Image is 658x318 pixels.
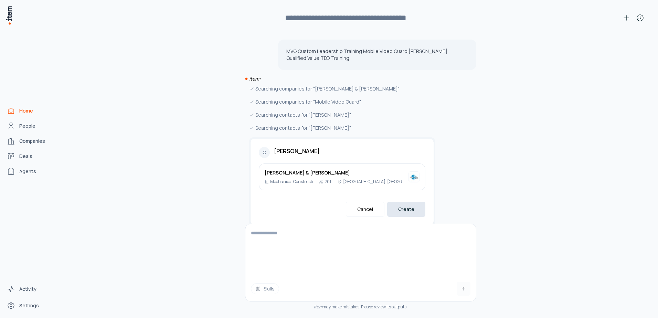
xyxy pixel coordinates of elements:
[249,124,435,132] div: Searching contacts for "[PERSON_NAME]"
[408,171,420,182] img: Shapiro & Duncan
[249,98,435,106] div: Searching companies for "Mobile Video Guard"
[19,153,32,160] span: Deals
[245,304,476,310] div: may make mistakes. Please review its outputs.
[286,48,468,62] p: MVG Custom Leadership Training Mobile Video Guard [PERSON_NAME] Qualified Value TBD Training
[4,299,56,312] a: Settings
[19,138,45,145] span: Companies
[19,302,39,309] span: Settings
[270,179,316,184] p: Mechanical Construction Services
[19,168,36,175] span: Agents
[264,285,275,292] span: Skills
[4,119,56,133] a: People
[249,111,435,119] div: Searching contacts for "[PERSON_NAME]"
[343,179,406,184] p: [GEOGRAPHIC_DATA], [GEOGRAPHIC_DATA]
[387,202,425,217] button: Create
[633,11,647,25] button: View history
[249,85,435,93] div: Searching companies for "[PERSON_NAME] & [PERSON_NAME]"
[325,179,335,184] p: 201-500
[619,11,633,25] button: New conversation
[19,123,35,129] span: People
[4,165,56,178] a: Agents
[265,169,406,176] h3: [PERSON_NAME] & [PERSON_NAME]
[314,304,322,310] i: item
[4,134,56,148] a: Companies
[274,147,320,155] h2: [PERSON_NAME]
[6,6,12,25] img: Item Brain Logo
[4,104,56,118] a: Home
[4,149,56,163] a: Deals
[19,286,36,293] span: Activity
[259,147,270,158] div: C
[346,202,384,217] button: Cancel
[249,75,261,82] i: item:
[251,283,279,294] button: Skills
[19,107,33,114] span: Home
[4,282,56,296] a: Activity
